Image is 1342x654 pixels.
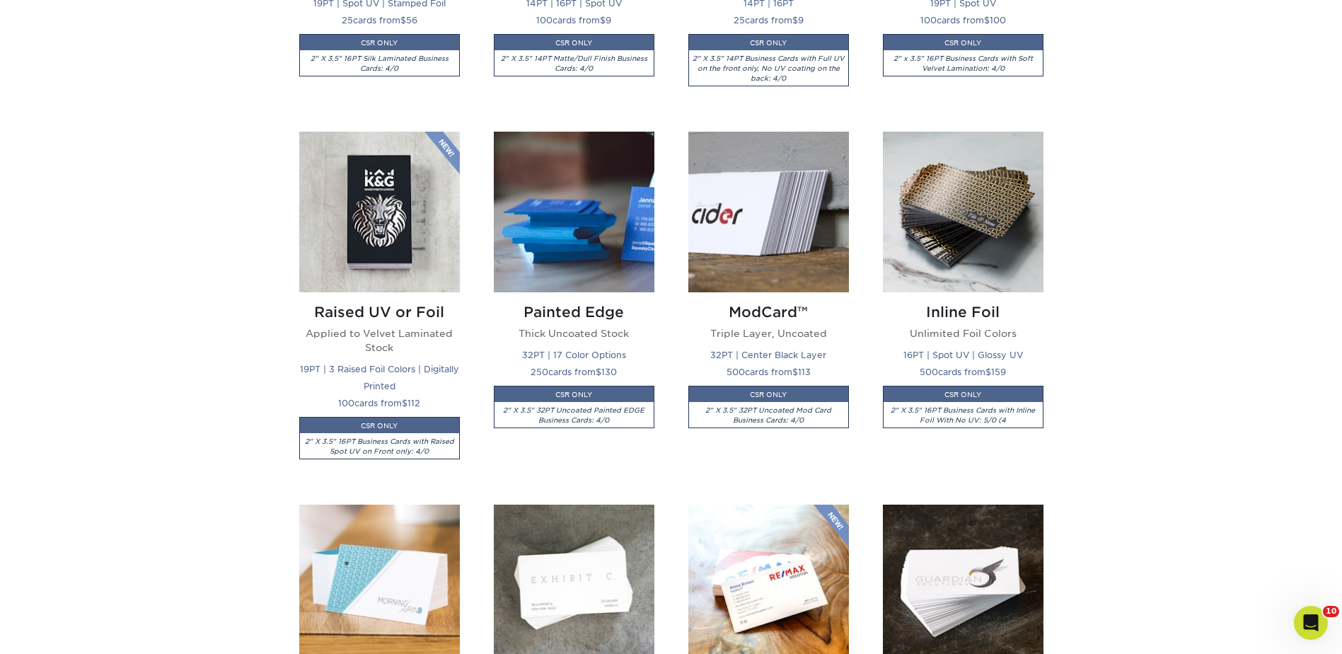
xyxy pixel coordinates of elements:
span: 113 [798,367,811,377]
span: $ [400,15,406,25]
span: 500 [920,367,938,377]
i: 2" X 3.5" 32PT Uncoated Painted EDGE Business Cards: 4/0 [503,406,644,424]
i: 2" X 3.5" 16PT Silk Laminated Business Cards: 4/0 [311,54,449,72]
span: 25 [734,15,745,25]
span: 56 [406,15,417,25]
img: ModCard™ Business Cards [688,132,849,292]
a: Raised UV or Foil Business Cards Raised UV or Foil Applied to Velvet Laminated Stock 19PT | 3 Rai... [299,132,460,488]
img: New Product [814,505,849,547]
small: cards from [536,15,611,25]
i: 2" X 3.5" 14PT Matte/Dull Finish Business Cards: 4/0 [501,54,647,72]
span: $ [596,367,601,377]
i: 2" X 3.5" 16PT Business Cards with Raised Spot UV on Front only: 4/0 [305,437,454,455]
small: cards from [531,367,617,377]
i: 2" X 3.5" 32PT Uncoated Mod Card Business Cards: 4/0 [705,406,831,424]
span: 9 [606,15,611,25]
small: 16PT | Spot UV | Glossy UV [903,350,1023,360]
span: 100 [990,15,1006,25]
h2: Raised UV or Foil [299,304,460,321]
p: Applied to Velvet Laminated Stock [299,326,460,355]
i: 2" x 3.5" 16PT Business Cards with Soft Velvet Lamination: 4/0 [893,54,1033,72]
h2: Inline Foil [883,304,1043,321]
h2: Painted Edge [494,304,654,321]
small: CSR ONLY [555,391,592,398]
span: 10 [1323,606,1339,617]
small: 32PT | 17 Color Options [522,350,626,360]
span: $ [985,367,991,377]
span: 130 [601,367,617,377]
small: cards from [338,398,420,408]
small: cards from [920,367,1006,377]
small: 32PT | Center Black Layer [710,350,826,360]
img: New Product [424,132,460,174]
small: 19PT | 3 Raised Foil Colors | Digitally Printed [300,364,459,391]
iframe: Intercom live chat [1294,606,1328,640]
a: Inline Foil Business Cards Inline Foil Unlimited Foil Colors 16PT | Spot UV | Glossy UV 500cards ... [883,132,1043,488]
i: 2" X 3.5" 16PT Business Cards with Inline Foil With No UV: 5/0 (4 [891,406,1035,424]
p: Unlimited Foil Colors [883,326,1043,340]
span: $ [984,15,990,25]
span: 100 [536,15,553,25]
span: $ [792,367,798,377]
small: CSR ONLY [555,39,592,47]
small: CSR ONLY [750,391,787,398]
h2: ModCard™ [688,304,849,321]
span: 159 [991,367,1006,377]
span: $ [402,398,407,408]
small: CSR ONLY [944,39,981,47]
img: Inline Foil Business Cards [883,132,1043,292]
small: cards from [734,15,804,25]
span: 25 [342,15,353,25]
img: Raised UV or Foil Business Cards [299,132,460,292]
span: 250 [531,367,548,377]
span: 112 [407,398,420,408]
small: CSR ONLY [750,39,787,47]
a: Painted Edge Business Cards Painted Edge Thick Uncoated Stock 32PT | 17 Color Options 250cards fr... [494,132,654,488]
span: 500 [727,367,745,377]
small: CSR ONLY [361,422,398,430]
small: CSR ONLY [361,39,398,47]
span: 100 [920,15,937,25]
p: Triple Layer, Uncoated [688,326,849,340]
img: Painted Edge Business Cards [494,132,654,292]
i: 2" X 3.5" 14PT Business Cards with Full UV on the front only, No UV coating on the back: 4/0 [693,54,845,82]
p: Thick Uncoated Stock [494,326,654,340]
a: ModCard™ Business Cards ModCard™ Triple Layer, Uncoated 32PT | Center Black Layer 500cards from$1... [688,132,849,488]
small: cards from [342,15,417,25]
small: CSR ONLY [944,391,981,398]
span: $ [600,15,606,25]
span: 100 [338,398,354,408]
small: cards from [727,367,811,377]
span: $ [792,15,798,25]
small: cards from [920,15,1006,25]
span: 9 [798,15,804,25]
